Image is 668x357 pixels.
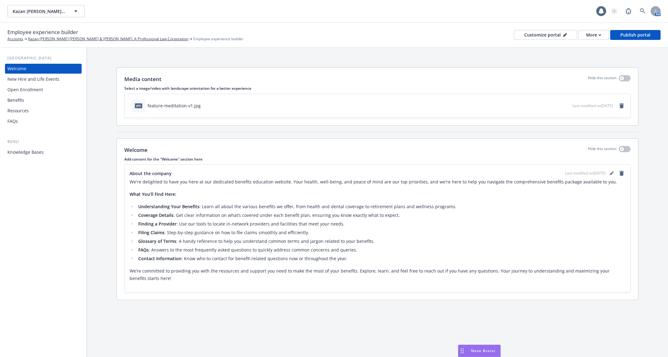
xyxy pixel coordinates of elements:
span: Employee experience builder [7,28,78,36]
p: Select a image/video with landscape orientation for a better experience [124,86,631,91]
strong: What You’ll Find Here: [130,191,176,197]
button: Publish portal [610,30,661,40]
p: We’re committed to providing you with the resources and support you need to make the most of your... [130,267,625,282]
div: More [586,30,601,40]
a: Accounts [7,36,23,42]
p: Welcome [124,146,148,154]
a: Search [636,5,649,17]
li: : Use our tools to locate in-network providers and facilities that meet your needs. [136,220,625,228]
button: download file [555,102,559,109]
div: Welcome [7,64,26,74]
a: Welcome [5,64,82,74]
a: Knowledge Bases [5,147,82,157]
div: feature-meditation-v1.jpg [148,102,201,109]
strong: Understanding Your Benefits [138,204,199,209]
a: Report a Bug [622,5,635,17]
li: : A handy reference to help you understand common terms and jargon related to your benefits. [136,238,625,245]
strong: Glossary of Terms [138,238,176,244]
li: : Answers to the most frequently asked questions to quickly address common concerns and queries. [136,246,625,254]
span: Kazan [PERSON_NAME] [PERSON_NAME] & [PERSON_NAME], A Professional Law Corporation [13,8,66,15]
div: Customize portal [524,30,567,40]
span: Employee experience builder [193,36,243,42]
strong: Filing Claims [138,230,165,235]
strong: FAQs [138,247,149,253]
div: Resources [7,106,29,116]
a: Open Enrollment [5,85,82,95]
span: Last modified on [DATE] [565,170,606,176]
p: Hide this section [588,146,616,154]
button: Customize portal [514,30,577,40]
a: remove [618,170,625,177]
strong: Finding a Provider [138,221,177,227]
div: Knowledge Bases [7,147,44,157]
li: : Learn all about the various benefits we offer, from health and dental coverage to retirement pl... [136,203,625,210]
a: FAQs [5,116,82,126]
a: Kazan [PERSON_NAME] [PERSON_NAME] & [PERSON_NAME], A Professional Law Corporation [28,36,188,42]
div: Benefits [7,95,24,105]
p: Hide this section [588,75,616,83]
div: Open Enrollment [7,85,43,95]
strong: Coverage Details [138,212,173,218]
button: preview file [564,102,570,109]
a: editPencil [608,170,615,177]
p: Media content [124,75,161,83]
p: Add content for the "Welcome" section here [124,157,631,162]
span: Nova Assist [471,348,495,353]
strong: Contact Information [138,256,182,261]
span: Last modified on [DATE] [572,103,613,108]
li: : Step-by-step guidance on how to file claims smoothly and efficiently. [136,229,625,236]
div: Drag to move [458,345,466,357]
p: We're delighted to have you here at our dedicated benefits education website. Your health, well-b... [130,178,625,186]
button: Kazan [PERSON_NAME] [PERSON_NAME] & [PERSON_NAME], A Professional Law Corporation [7,5,85,17]
div: New Hire and Life Events [7,74,59,84]
button: More [578,30,609,40]
div: Publish portal [620,30,650,40]
div: Benji [5,139,82,145]
a: Start snowing [608,5,620,17]
div: FAQs [7,116,18,126]
li: : Get clear information on what’s covered under each benefit plan, ensuring you know exactly what... [136,212,625,219]
button: Nova Assist [458,345,501,357]
li: : Know who to contact for benefit-related questions now or throughout the year. [136,255,625,262]
a: New Hire and Life Events [5,74,82,84]
a: remove [618,102,625,110]
a: Resources [5,106,82,116]
div: [GEOGRAPHIC_DATA] [5,55,82,61]
span: About the company [130,170,172,177]
span: jpg [135,103,142,108]
a: Benefits [5,95,82,105]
